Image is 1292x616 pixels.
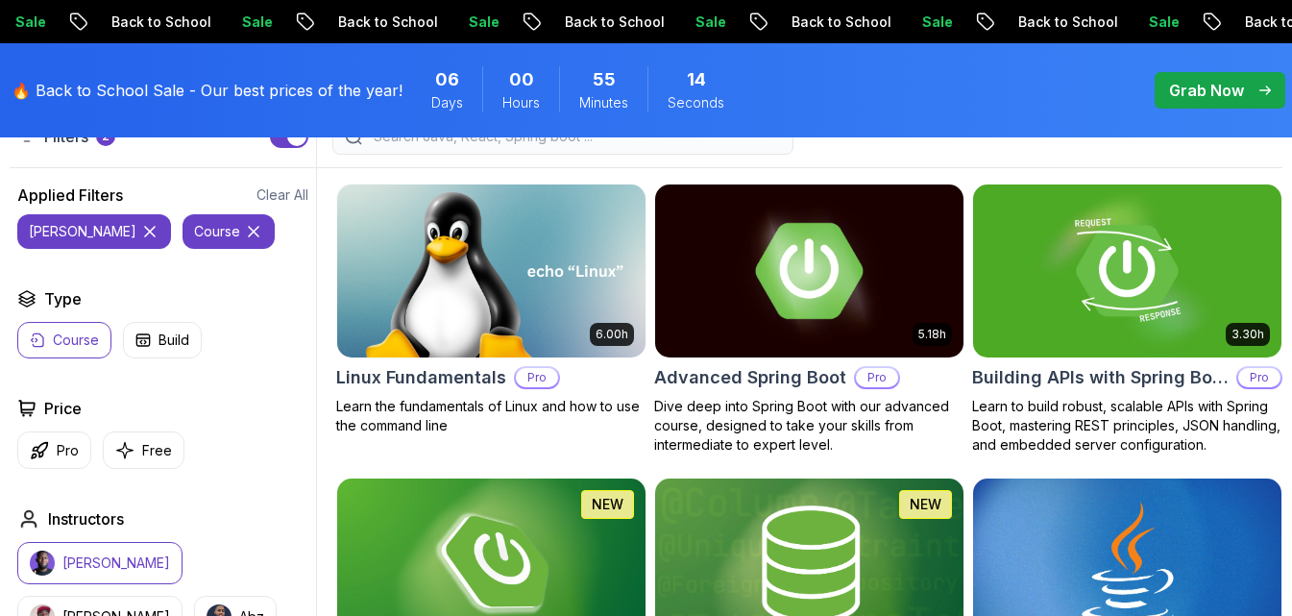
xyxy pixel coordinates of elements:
[44,397,82,420] h2: Price
[973,185,1281,357] img: Building APIs with Spring Boot card
[1169,79,1244,102] p: Grab Now
[48,507,124,530] h2: Instructors
[549,12,680,32] p: Back to School
[654,397,964,455] p: Dive deep into Spring Boot with our advanced course, designed to take your skills from intermedia...
[17,322,111,358] button: Course
[17,214,171,249] button: [PERSON_NAME]
[1238,368,1280,387] p: Pro
[509,66,534,93] span: 0 Hours
[44,287,82,310] h2: Type
[668,93,724,112] span: Seconds
[680,12,742,32] p: Sale
[654,364,846,391] h2: Advanced Spring Boot
[972,184,1282,455] a: Building APIs with Spring Boot card3.30hBuilding APIs with Spring BootProLearn to build robust, s...
[687,66,706,93] span: 14 Seconds
[1231,327,1264,342] p: 3.30h
[336,397,646,435] p: Learn the fundamentals of Linux and how to use the command line
[17,431,91,469] button: Pro
[103,431,184,469] button: Free
[972,397,1282,455] p: Learn to build robust, scalable APIs with Spring Boot, mastering REST principles, JSON handling, ...
[323,12,453,32] p: Back to School
[654,184,964,455] a: Advanced Spring Boot card5.18hAdvanced Spring BootProDive deep into Spring Boot with our advanced...
[593,66,616,93] span: 55 Minutes
[435,66,459,93] span: 6 Days
[910,495,941,514] p: NEW
[516,368,558,387] p: Pro
[227,12,288,32] p: Sale
[1134,12,1195,32] p: Sale
[256,185,308,205] button: Clear All
[30,551,55,576] img: instructor img
[776,12,907,32] p: Back to School
[17,184,123,207] h2: Applied Filters
[972,364,1229,391] h2: Building APIs with Spring Boot
[647,181,971,362] img: Advanced Spring Boot card
[592,495,623,514] p: NEW
[17,542,183,584] button: instructor img[PERSON_NAME]
[502,93,540,112] span: Hours
[579,93,628,112] span: Minutes
[12,79,402,102] p: 🔥 Back to School Sale - Our best prices of the year!
[856,368,898,387] p: Pro
[337,185,646,357] img: Linux Fundamentals card
[336,184,646,435] a: Linux Fundamentals card6.00hLinux FundamentalsProLearn the fundamentals of Linux and how to use t...
[907,12,968,32] p: Sale
[57,441,79,460] p: Pro
[918,327,946,342] p: 5.18h
[1003,12,1134,32] p: Back to School
[123,322,202,358] button: Build
[336,364,506,391] h2: Linux Fundamentals
[453,12,515,32] p: Sale
[53,331,99,350] p: Course
[194,222,240,241] p: course
[596,327,628,342] p: 6.00h
[142,441,172,460] p: Free
[431,93,463,112] span: Days
[183,214,275,249] button: course
[158,331,189,350] p: Build
[96,12,227,32] p: Back to School
[29,222,136,241] p: [PERSON_NAME]
[62,554,170,573] p: [PERSON_NAME]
